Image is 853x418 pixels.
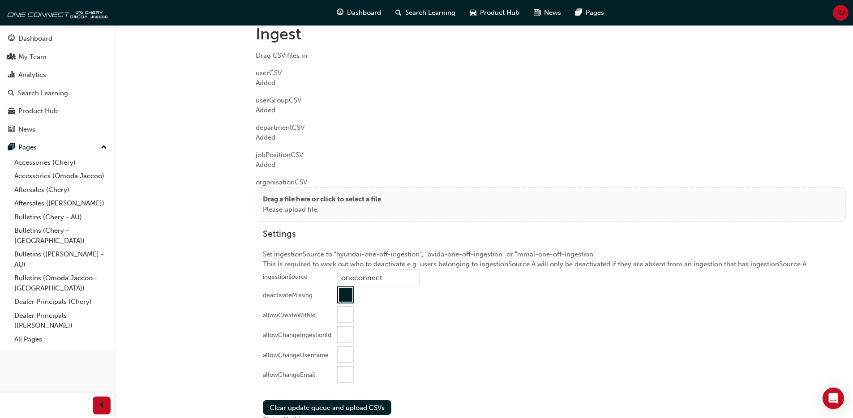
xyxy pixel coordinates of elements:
[99,400,105,411] span: prev-icon
[263,229,839,239] h3: Settings
[11,224,111,247] a: Bulletins (Chery - [GEOGRAPHIC_DATA])
[263,400,391,415] button: Clear update queue and upload CSVs
[256,61,846,88] div: user CSV
[263,273,308,282] div: ingestionSource
[833,5,849,21] button: RJ
[4,4,107,21] img: oneconnect
[256,88,846,115] div: userGroup CSV
[586,8,604,18] span: Pages
[8,71,15,79] span: chart-icon
[388,4,463,22] a: search-iconSearch Learning
[4,30,111,47] a: Dashboard
[480,8,519,18] span: Product Hub
[11,210,111,224] a: Bulletins (Chery - AU)
[330,4,388,22] a: guage-iconDashboard
[8,53,15,61] span: people-icon
[101,142,107,154] span: up-icon
[8,35,15,43] span: guage-icon
[256,160,846,170] div: Added
[4,139,111,156] button: Pages
[463,4,527,22] a: car-iconProduct Hub
[11,309,111,333] a: Dealer Principals ([PERSON_NAME])
[256,105,846,115] div: Added
[823,388,844,409] div: Open Intercom Messenger
[534,7,540,18] span: news-icon
[4,49,111,65] a: My Team
[256,51,846,61] div: Drag CSV files in
[4,103,111,119] a: Product Hub
[8,90,14,98] span: search-icon
[18,106,58,116] div: Product Hub
[544,8,561,18] span: News
[18,52,47,62] div: My Team
[11,247,111,271] a: Bulletins ([PERSON_NAME] - AU)
[263,351,329,360] div: allowChangeUsername
[568,4,611,22] a: pages-iconPages
[837,8,845,18] span: RJ
[256,78,846,88] div: Added
[263,371,315,380] div: allowChangeEmail
[11,183,111,197] a: Aftersales (Chery)
[4,121,111,138] a: News
[11,156,111,170] a: Accessories (Chery)
[263,205,381,215] p: Please upload file.
[11,333,111,346] a: All Pages
[263,311,316,320] div: allowCreateWithId
[470,7,476,18] span: car-icon
[18,142,37,153] div: Pages
[405,8,455,18] span: Search Learning
[4,67,111,83] a: Analytics
[256,24,846,44] h1: Ingest
[11,271,111,295] a: Bulletins (Omoda Jaecoo - [GEOGRAPHIC_DATA])
[337,269,420,286] input: ingestionSource
[256,143,846,170] div: jobPosition CSV
[263,194,381,205] p: Drag a file here or click to select a file
[18,34,52,44] div: Dashboard
[337,7,343,18] span: guage-icon
[256,222,846,393] div: Set ingestionSource to "hyundai-one-off-ingestion", "avida-one-off-ingestion" or "mmal-one-off-in...
[11,295,111,309] a: Dealer Principals (Chery)
[8,126,15,134] span: news-icon
[18,88,68,98] div: Search Learning
[11,196,111,210] a: Aftersales ([PERSON_NAME])
[256,170,846,222] div: organisation CSV
[256,187,846,222] div: Drag a file here or click to select a filePlease upload file.
[527,4,568,22] a: news-iconNews
[4,29,111,139] button: DashboardMy TeamAnalyticsSearch LearningProduct HubNews
[18,124,35,135] div: News
[575,7,582,18] span: pages-icon
[263,331,331,340] div: allowChangeIngestionId
[256,132,846,143] div: Added
[18,70,46,80] div: Analytics
[4,85,111,102] a: Search Learning
[395,7,402,18] span: search-icon
[8,107,15,115] span: car-icon
[256,115,846,143] div: department CSV
[347,8,381,18] span: Dashboard
[263,291,313,300] div: deactivateMissing
[8,144,15,152] span: pages-icon
[11,169,111,183] a: Accessories (Omoda Jaecoo)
